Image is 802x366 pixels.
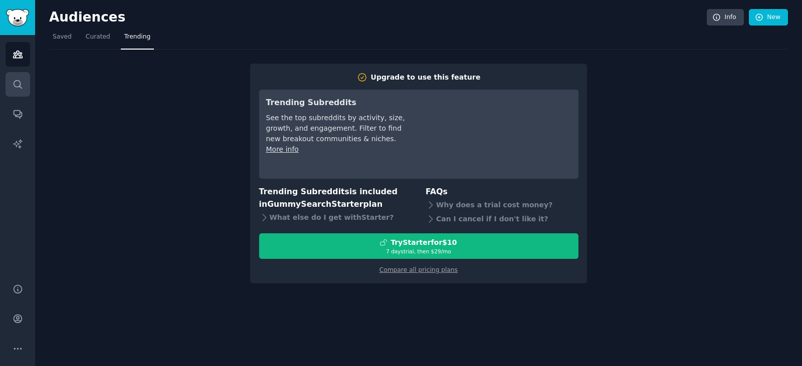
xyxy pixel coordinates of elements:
h2: Audiences [49,10,707,26]
div: What else do I get with Starter ? [259,210,412,224]
div: Try Starter for $10 [390,237,457,248]
div: 7 days trial, then $ 29 /mo [260,248,578,255]
div: See the top subreddits by activity, size, growth, and engagement. Filter to find new breakout com... [266,113,407,144]
a: New [749,9,788,26]
span: Saved [53,33,72,42]
button: TryStarterfor$107 daystrial, then $29/mo [259,233,578,259]
a: More info [266,145,299,153]
span: Curated [86,33,110,42]
a: Trending [121,29,154,50]
a: Curated [82,29,114,50]
div: Why does a trial cost money? [426,198,578,212]
a: Compare all pricing plans [379,266,458,273]
a: Saved [49,29,75,50]
h3: FAQs [426,186,578,198]
div: Upgrade to use this feature [371,72,481,83]
div: Can I cancel if I don't like it? [426,212,578,226]
h3: Trending Subreddits is included in plan [259,186,412,210]
iframe: YouTube video player [421,97,571,172]
img: GummySearch logo [6,9,29,27]
span: Trending [124,33,150,42]
span: GummySearch Starter [267,199,363,209]
h3: Trending Subreddits [266,97,407,109]
a: Info [707,9,744,26]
